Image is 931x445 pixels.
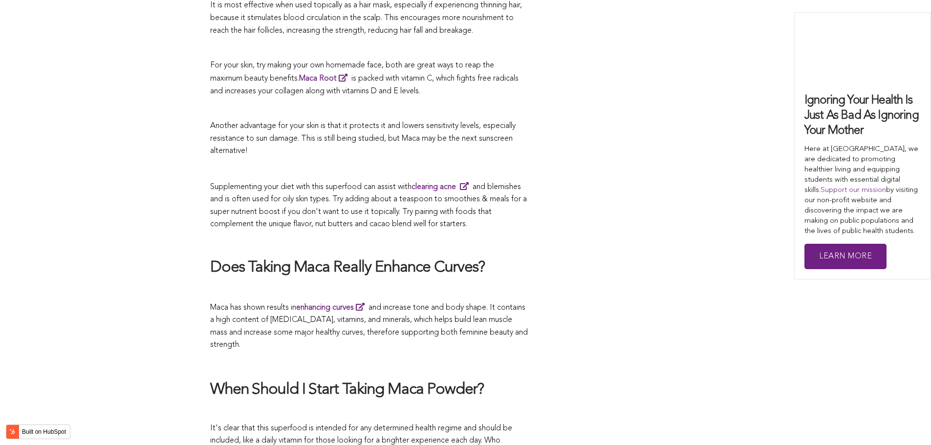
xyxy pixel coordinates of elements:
img: HubSpot sprocket logo [6,426,18,438]
span: Maca has shown results in and increase tone and body shape. It contains a high content of [MEDICA... [210,304,528,349]
span: Another advantage for your skin is that it protects it and lowers sensitivity levels, especially ... [210,122,516,155]
a: enhancing curves [296,304,368,312]
a: Learn More [804,244,887,270]
label: Built on HubSpot [18,425,70,438]
strong: enhancing curves [296,304,354,312]
strong: clearing acne [411,183,456,191]
span: Supplementing your diet with this superfood can assist with and blemishes and is often used for o... [210,183,527,229]
iframe: Chat Widget [882,398,931,445]
button: Built on HubSpot [6,424,70,439]
span: Maca Root [299,75,337,83]
a: clearing acne [411,183,473,191]
a: Maca Root [299,75,351,83]
h2: When Should I Start Taking Maca Powder? [210,380,528,401]
span: is packed with vitamin C, which fights free radicals and increases your collagen along with vitam... [210,75,519,95]
h2: Does Taking Maca Really Enhance Curves? [210,258,528,278]
span: It is most effective when used topically as a hair mask, especially if experiencing thinning hair... [210,1,522,34]
span: For your skin, try making your own homemade face, both are great ways to reap the maximum beauty ... [210,62,494,83]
